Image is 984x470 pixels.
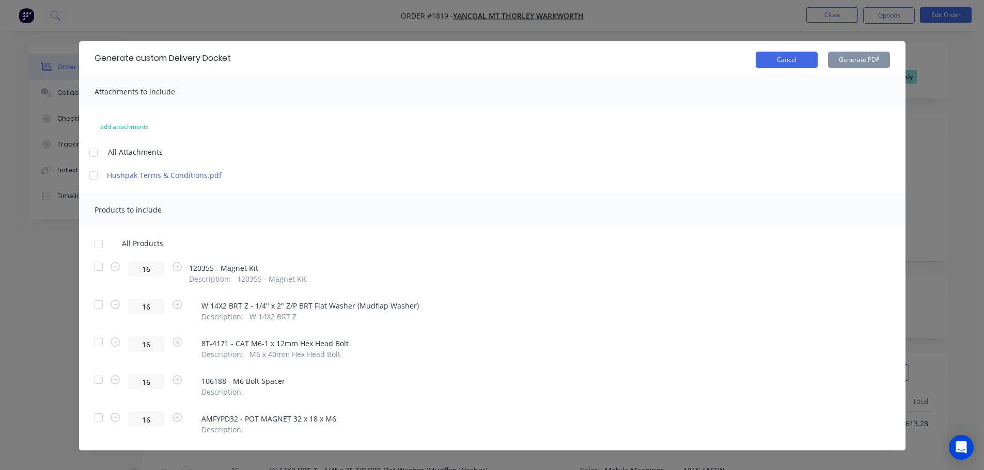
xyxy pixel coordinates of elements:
[95,87,175,96] span: Attachments to include
[756,52,818,68] button: Cancel
[108,147,163,157] span: All Attachments
[95,52,231,64] div: Generate custom Delivery Docket
[201,386,243,397] span: Description :
[201,300,419,311] span: W 14X2 BRT Z - 1/4" x 2" Z/P BRT Flat Washer (Mudflap Washer)
[249,311,296,322] span: W 14X2 BRT Z
[189,263,307,273] span: 120355 - Magnet Kit
[89,119,160,135] button: add attachments
[949,435,974,460] div: Open Intercom Messenger
[201,338,349,349] span: 8T-4171 - CAT M6-1 x 12mm Hex Head Bolt
[201,413,336,424] span: AMFYPD32 - POT MAGNET 32 x 18 x M6
[201,349,243,360] span: Description :
[237,273,306,284] span: 120355 - Magnet Kit
[201,376,285,386] span: 106188 - M6 Bolt Spacer
[107,170,288,181] a: Hushpak Terms & Conditions.pdf
[95,205,162,215] span: Products to include
[201,424,243,435] span: Description :
[122,238,170,249] span: All Products
[201,311,243,322] span: Description :
[249,349,340,360] span: M6 x 40mm Hex Head Bolt
[828,52,890,68] button: Generate PDF
[189,273,231,284] span: Description :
